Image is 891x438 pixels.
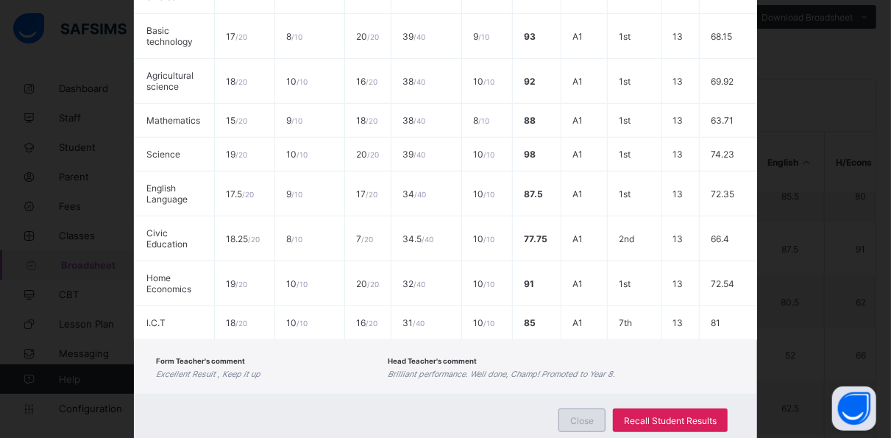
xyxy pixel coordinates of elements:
span: 74.23 [711,149,734,160]
span: / 10 [297,319,308,328]
span: 1st [619,76,631,87]
span: / 40 [422,235,433,244]
span: / 10 [483,319,494,328]
span: / 10 [483,150,494,159]
span: 13 [673,278,684,289]
span: A1 [572,115,583,126]
span: Civic Education [146,227,188,250]
span: / 20 [366,319,377,328]
span: / 40 [413,77,425,86]
span: Head Teacher's comment [388,357,477,365]
span: Close [570,415,594,426]
span: 77.75 [524,233,547,244]
span: 15 [226,115,247,126]
span: / 40 [413,319,425,328]
span: 18 [356,115,377,126]
span: / 20 [367,150,379,159]
span: Home Economics [146,272,191,294]
span: 69.92 [711,76,734,87]
span: / 10 [291,32,302,41]
span: 8 [286,31,302,42]
span: 10 [473,317,494,328]
span: 13 [673,149,684,160]
span: 1st [619,278,631,289]
span: A1 [572,317,583,328]
span: / 20 [366,77,377,86]
span: 13 [673,317,684,328]
span: 19 [226,149,247,160]
span: 8 [473,115,489,126]
span: 66.4 [711,233,729,244]
span: 34.5 [402,233,433,244]
span: 10 [473,76,494,87]
span: 39 [402,31,425,42]
span: 13 [673,115,684,126]
span: 13 [673,76,684,87]
span: 9 [473,31,489,42]
span: Agricultural science [146,70,194,92]
span: / 20 [235,280,247,289]
span: 87.5 [524,188,543,199]
span: / 10 [483,280,494,289]
span: 16 [356,76,377,87]
span: / 20 [366,190,377,199]
span: 10 [473,278,494,289]
span: / 20 [235,32,247,41]
span: A1 [572,149,583,160]
span: / 10 [291,190,302,199]
span: / 40 [413,116,425,125]
i: Brilliant performance. Well done, Champ! Promoted to Year 8. [388,370,615,379]
span: Mathematics [146,115,200,126]
span: / 20 [248,235,260,244]
span: 91 [524,278,534,289]
span: / 10 [297,280,308,289]
span: I.C.T [146,317,166,328]
span: A1 [572,278,583,289]
span: / 10 [483,190,494,199]
span: 38 [402,115,425,126]
span: Science [146,149,180,160]
span: A1 [572,76,583,87]
span: / 20 [367,280,379,289]
span: 39 [402,149,425,160]
span: 81 [711,317,720,328]
span: 9 [286,188,302,199]
span: / 10 [483,77,494,86]
span: 18.25 [226,233,260,244]
span: 34 [402,188,426,199]
span: / 10 [483,235,494,244]
span: 1st [619,149,631,160]
span: 2nd [619,233,634,244]
span: / 20 [361,235,373,244]
span: 20 [356,278,379,289]
span: / 40 [413,32,425,41]
span: 7th [619,317,632,328]
span: 10 [473,233,494,244]
span: 20 [356,31,379,42]
span: Basic technology [146,25,193,47]
span: 92 [524,76,536,87]
span: 8 [286,233,302,244]
span: 20 [356,149,379,160]
span: 13 [673,31,684,42]
span: 13 [673,233,684,244]
span: 31 [402,317,425,328]
span: 13 [673,188,684,199]
span: 72.35 [711,188,734,199]
span: / 20 [235,319,247,328]
span: 72.54 [711,278,734,289]
span: A1 [572,188,583,199]
span: 1st [619,188,631,199]
span: 16 [356,317,377,328]
span: 17.5 [226,188,254,199]
span: 10 [286,278,308,289]
span: / 10 [478,32,489,41]
span: 68.15 [711,31,732,42]
span: / 40 [413,280,425,289]
span: / 10 [291,116,302,125]
span: / 10 [478,116,489,125]
span: Recall Student Results [624,415,717,426]
span: English Language [146,183,188,205]
span: / 10 [297,77,308,86]
span: 88 [524,115,536,126]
